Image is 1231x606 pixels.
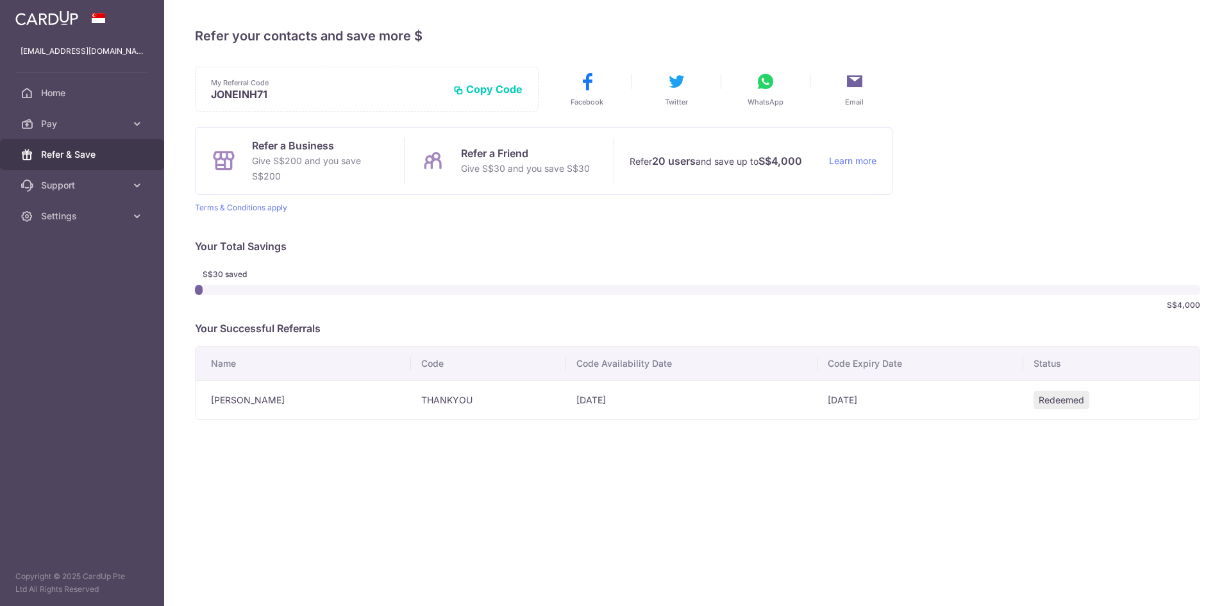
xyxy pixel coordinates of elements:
[652,153,696,169] strong: 20 users
[203,269,269,280] span: S$30 saved
[817,347,1023,380] th: Code Expiry Date
[15,10,78,26] img: CardUp
[829,153,876,169] a: Learn more
[195,203,287,212] a: Terms & Conditions apply
[411,380,567,419] td: THANKYOU
[566,380,817,419] td: [DATE]
[41,117,126,130] span: Pay
[817,380,1023,419] td: [DATE]
[1023,347,1200,380] th: Status
[211,88,443,101] p: JONEINH71
[41,179,126,192] span: Support
[845,97,864,107] span: Email
[21,45,144,58] p: [EMAIL_ADDRESS][DOMAIN_NAME]
[665,97,688,107] span: Twitter
[549,71,625,107] button: Facebook
[411,347,567,380] th: Code
[196,347,411,380] th: Name
[1167,300,1200,310] span: S$4,000
[571,97,603,107] span: Facebook
[461,161,590,176] p: Give S$30 and you save S$30
[195,321,1200,336] p: Your Successful Referrals
[728,71,803,107] button: WhatsApp
[461,146,590,161] p: Refer a Friend
[630,153,819,169] p: Refer and save up to
[252,138,389,153] p: Refer a Business
[41,148,126,161] span: Refer & Save
[453,83,523,96] button: Copy Code
[196,380,411,419] td: [PERSON_NAME]
[41,87,126,99] span: Home
[211,78,443,88] p: My Referral Code
[817,71,892,107] button: Email
[1149,568,1218,600] iframe: Opens a widget where you can find more information
[639,71,714,107] button: Twitter
[566,347,817,380] th: Code Availability Date
[195,239,1200,254] p: Your Total Savings
[1034,391,1089,409] span: Redeemed
[758,153,802,169] strong: S$4,000
[41,210,126,223] span: Settings
[748,97,783,107] span: WhatsApp
[195,26,1200,46] h4: Refer your contacts and save more $
[252,153,389,184] p: Give S$200 and you save S$200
